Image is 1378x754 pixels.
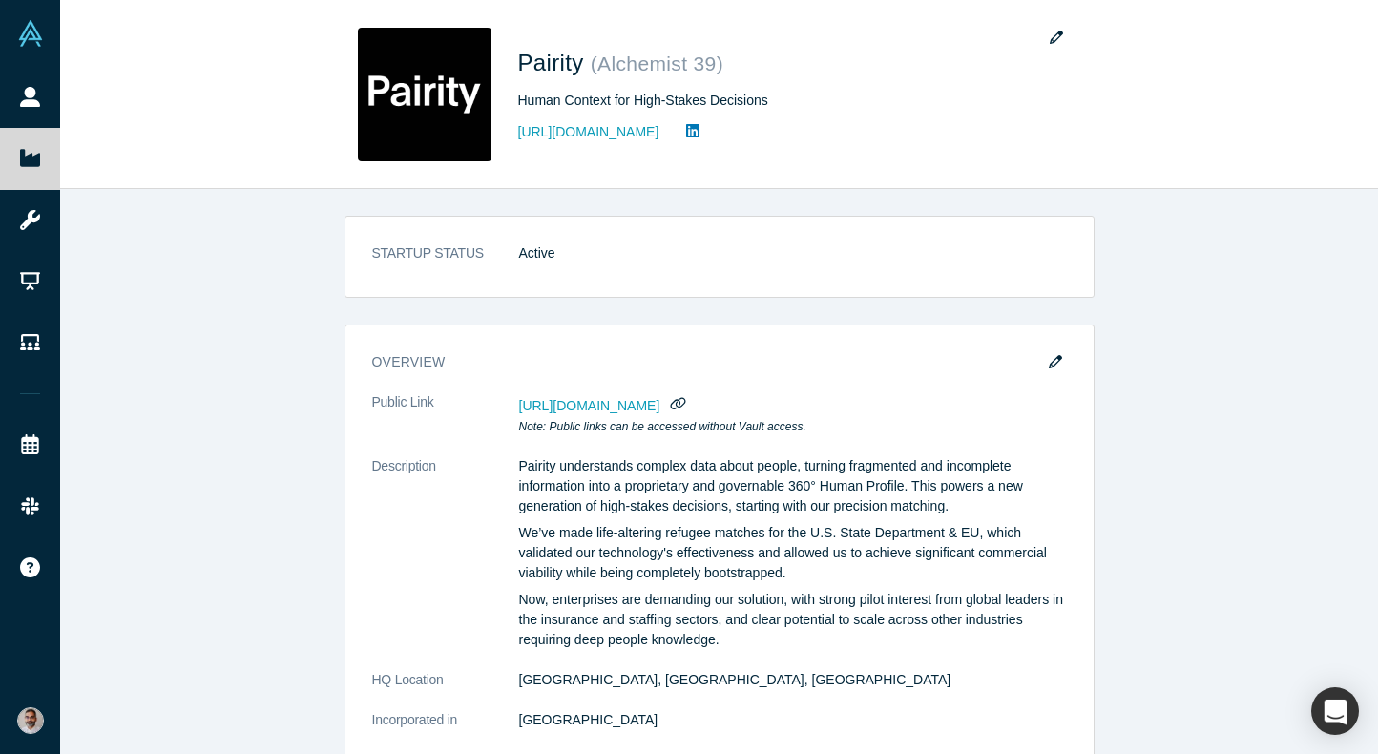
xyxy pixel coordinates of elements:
[372,456,519,670] dt: Description
[519,670,1067,690] dd: [GEOGRAPHIC_DATA], [GEOGRAPHIC_DATA], [GEOGRAPHIC_DATA]
[519,243,1067,263] dd: Active
[518,50,591,75] span: Pairity
[372,243,519,283] dt: STARTUP STATUS
[518,122,659,142] a: [URL][DOMAIN_NAME]
[519,590,1067,650] p: Now, enterprises are demanding our solution, with strong pilot interest from global leaders in th...
[17,20,44,47] img: Alchemist Vault Logo
[372,352,1040,372] h3: overview
[519,710,1067,730] dd: [GEOGRAPHIC_DATA]
[519,523,1067,583] p: We’ve made life-altering refugee matches for the U.S. State Department & EU, which validated our ...
[17,707,44,734] img: Gotam Bhardwaj's Account
[358,28,491,161] img: Pairity's Logo
[519,456,1067,516] p: Pairity understands complex data about people, turning fragmented and incomplete information into...
[372,392,434,412] span: Public Link
[519,398,660,413] span: [URL][DOMAIN_NAME]
[519,420,806,433] em: Note: Public links can be accessed without Vault access.
[372,670,519,710] dt: HQ Location
[372,710,519,750] dt: Incorporated in
[518,91,1053,111] div: Human Context for High-Stakes Decisions
[591,52,723,74] small: ( Alchemist 39 )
